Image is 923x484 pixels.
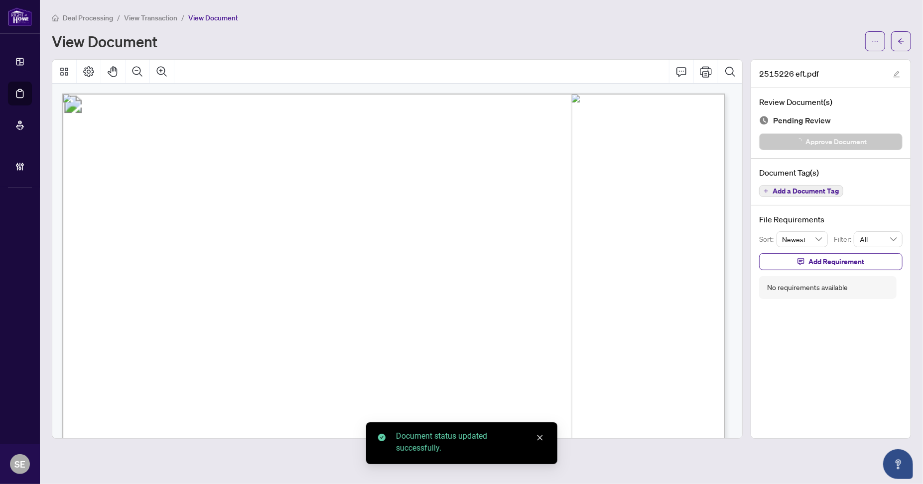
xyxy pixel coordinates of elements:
[117,12,120,23] li: /
[759,133,903,150] button: Approve Document
[767,282,848,293] div: No requirements available
[883,449,913,479] button: Open asap
[8,7,32,26] img: logo
[52,14,59,21] span: home
[808,254,864,270] span: Add Requirement
[893,71,900,78] span: edit
[124,13,177,22] span: View Transaction
[759,185,843,197] button: Add a Document Tag
[759,115,769,125] img: Document Status
[898,38,905,45] span: arrow-left
[834,234,854,245] p: Filter:
[181,12,184,23] li: /
[188,13,238,22] span: View Document
[773,188,839,194] span: Add a Document Tag
[14,457,25,471] span: SE
[783,232,822,247] span: Newest
[378,434,386,441] span: check-circle
[872,38,879,45] span: ellipsis
[759,234,777,245] p: Sort:
[860,232,897,247] span: All
[773,114,831,127] span: Pending Review
[759,167,903,179] h4: Document Tag(s)
[63,13,113,22] span: Deal Processing
[396,430,545,454] div: Document status updated successfully.
[52,33,157,49] h1: View Document
[764,189,769,194] span: plus
[759,253,903,270] button: Add Requirement
[759,68,819,80] span: 2515226 eft.pdf
[536,434,543,441] span: close
[759,213,903,225] h4: File Requirements
[534,432,545,443] a: Close
[759,96,903,108] h4: Review Document(s)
